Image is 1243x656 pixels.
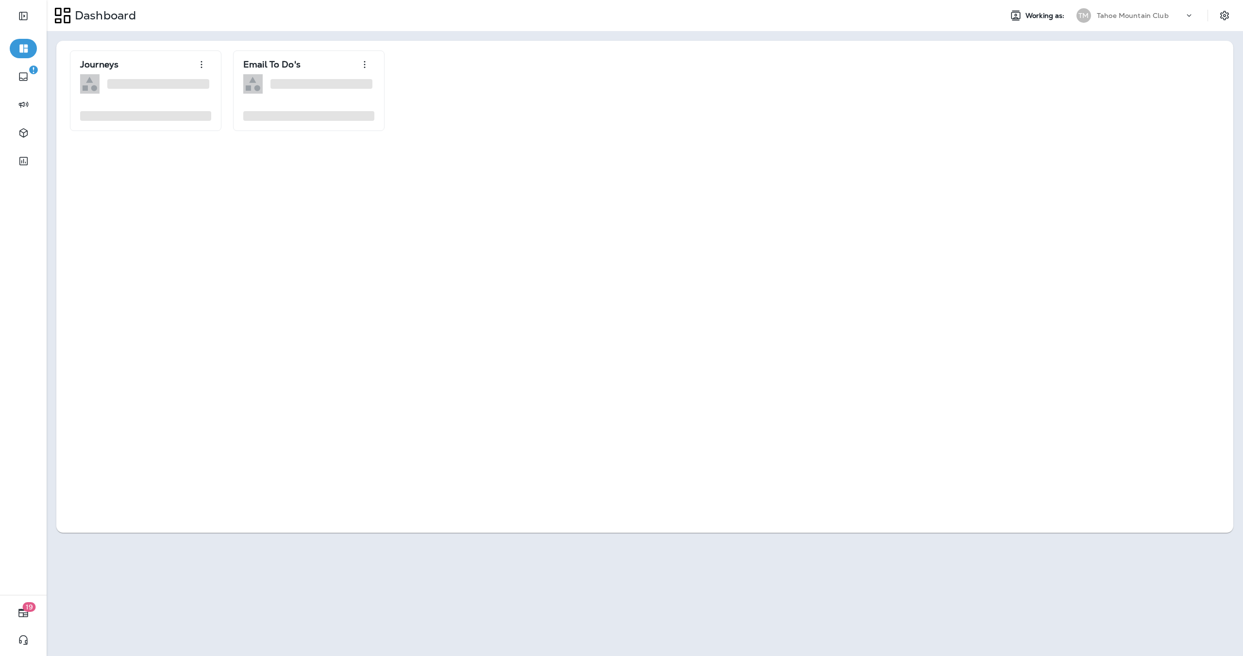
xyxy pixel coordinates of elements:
[71,8,136,23] p: Dashboard
[1216,7,1233,24] button: Settings
[80,60,118,69] p: Journeys
[243,60,301,69] p: Email To Do's
[10,603,37,623] button: 19
[1025,12,1067,20] span: Working as:
[1097,12,1169,19] p: Tahoe Mountain Club
[10,6,37,26] button: Expand Sidebar
[1076,8,1091,23] div: TM
[23,602,36,612] span: 19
